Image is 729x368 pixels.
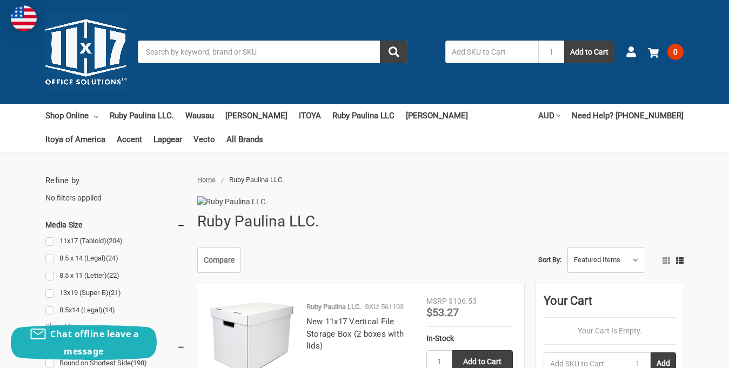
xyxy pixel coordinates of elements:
a: [PERSON_NAME] [406,104,468,128]
div: No filters applied [45,175,185,204]
span: (21) [109,289,121,297]
a: Ruby Paulina LLC. [110,104,174,128]
span: (204) [106,237,123,245]
a: 8.5 x 11 (Letter) [45,269,185,283]
button: Chat offline leave a message [11,325,157,360]
a: Lapgear [153,128,182,151]
input: Add SKU to Cart [445,41,538,63]
a: Accent [117,128,142,151]
span: Ruby Paulina LLC. [229,176,284,184]
a: All Brands [226,128,263,151]
a: Need Help? [PHONE_NUMBER] [572,104,684,128]
span: (24) [106,254,118,262]
a: Shop Online [45,104,98,128]
a: 11x17 (Tabloid) [45,234,185,249]
label: Sort By: [538,252,561,268]
span: Show More [45,321,80,332]
p: SKU: 561103 [365,302,404,312]
p: Your Cart Is Empty. [544,325,676,337]
img: Ruby Paulina LLC. [197,196,300,208]
a: Wausau [185,104,214,128]
span: (14) [103,306,115,314]
a: ITOYA [299,104,321,128]
span: 0 [667,44,684,60]
a: AUD [538,104,560,128]
h1: Ruby Paulina LLC. [197,208,319,236]
a: 0 [648,38,684,66]
div: MSRP [426,296,447,307]
a: Compare [197,247,241,273]
h5: Refine by [45,175,185,187]
a: Home [197,176,216,184]
a: 8.5 x 14 (Legal) [45,251,185,266]
h5: Media Size [45,218,185,231]
img: 11x17.com [45,11,126,92]
div: Your Cart [544,292,676,318]
input: Search by keyword, brand or SKU [138,41,408,63]
span: $53.27 [426,306,459,319]
a: Itoya of America [45,128,105,151]
a: 13x19 (Super-B) [45,286,185,300]
span: $106.53 [449,297,477,305]
img: duty and tax information for United States [11,5,37,31]
span: (198) [131,359,147,367]
a: Vecto [193,128,215,151]
span: Chat offline leave a message [50,328,139,357]
a: [PERSON_NAME] [225,104,287,128]
div: In-Stock [426,333,513,344]
a: New 11x17 Vertical File Storage Box (2 boxes with lids) [306,317,404,351]
a: Ruby Paulina LLC [332,104,394,128]
a: 8.5x14 (Legal) [45,303,185,318]
span: (22) [107,271,119,279]
button: Add to Cart [564,41,614,63]
p: Ruby Paulina LLC. [306,302,361,312]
